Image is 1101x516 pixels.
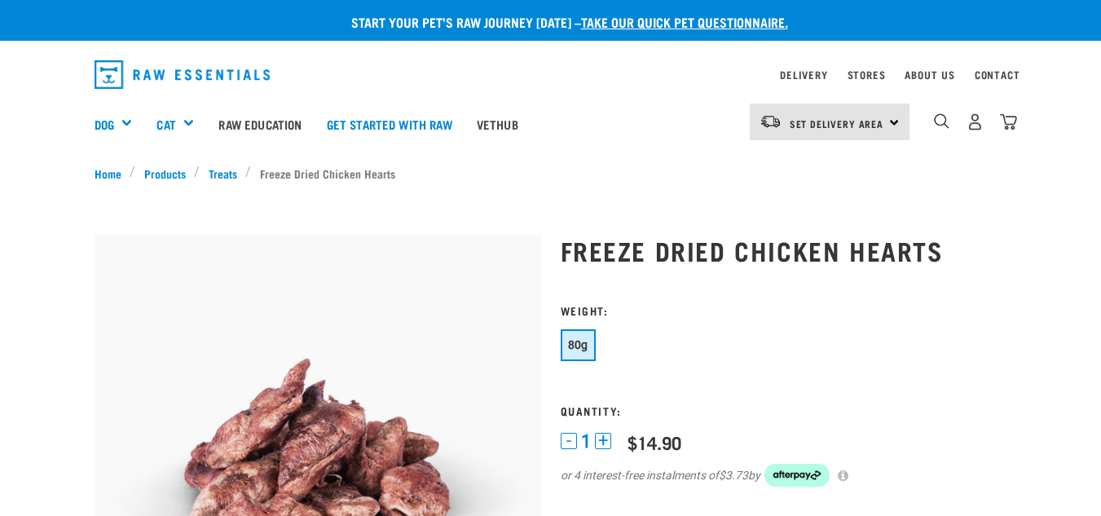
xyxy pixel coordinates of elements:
[780,72,827,77] a: Delivery
[561,404,1007,417] h3: Quantity:
[975,72,1020,77] a: Contact
[764,464,830,487] img: Afterpay
[156,115,175,134] a: Cat
[790,121,884,126] span: Set Delivery Area
[967,113,984,130] img: user.png
[581,433,591,450] span: 1
[1000,113,1017,130] img: home-icon@2x.png
[934,113,949,129] img: home-icon-1@2x.png
[628,432,681,452] div: $14.90
[95,60,271,89] img: Raw Essentials Logo
[315,91,465,157] a: Get started with Raw
[81,54,1020,95] nav: dropdown navigation
[206,91,314,157] a: Raw Education
[905,72,954,77] a: About Us
[595,433,611,449] button: +
[568,338,588,351] span: 80g
[719,467,748,484] span: $3.73
[760,114,782,129] img: van-moving.png
[561,433,577,449] button: -
[581,18,788,25] a: take our quick pet questionnaire.
[561,329,596,361] button: 80g
[200,165,245,182] a: Treats
[561,464,1007,487] div: or 4 interest-free instalments of by
[95,165,1007,182] nav: breadcrumbs
[135,165,194,182] a: Products
[95,115,114,134] a: Dog
[848,72,886,77] a: Stores
[561,236,1007,265] h1: Freeze Dried Chicken Hearts
[95,165,130,182] a: Home
[465,91,531,157] a: Vethub
[561,304,1007,316] h3: Weight:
